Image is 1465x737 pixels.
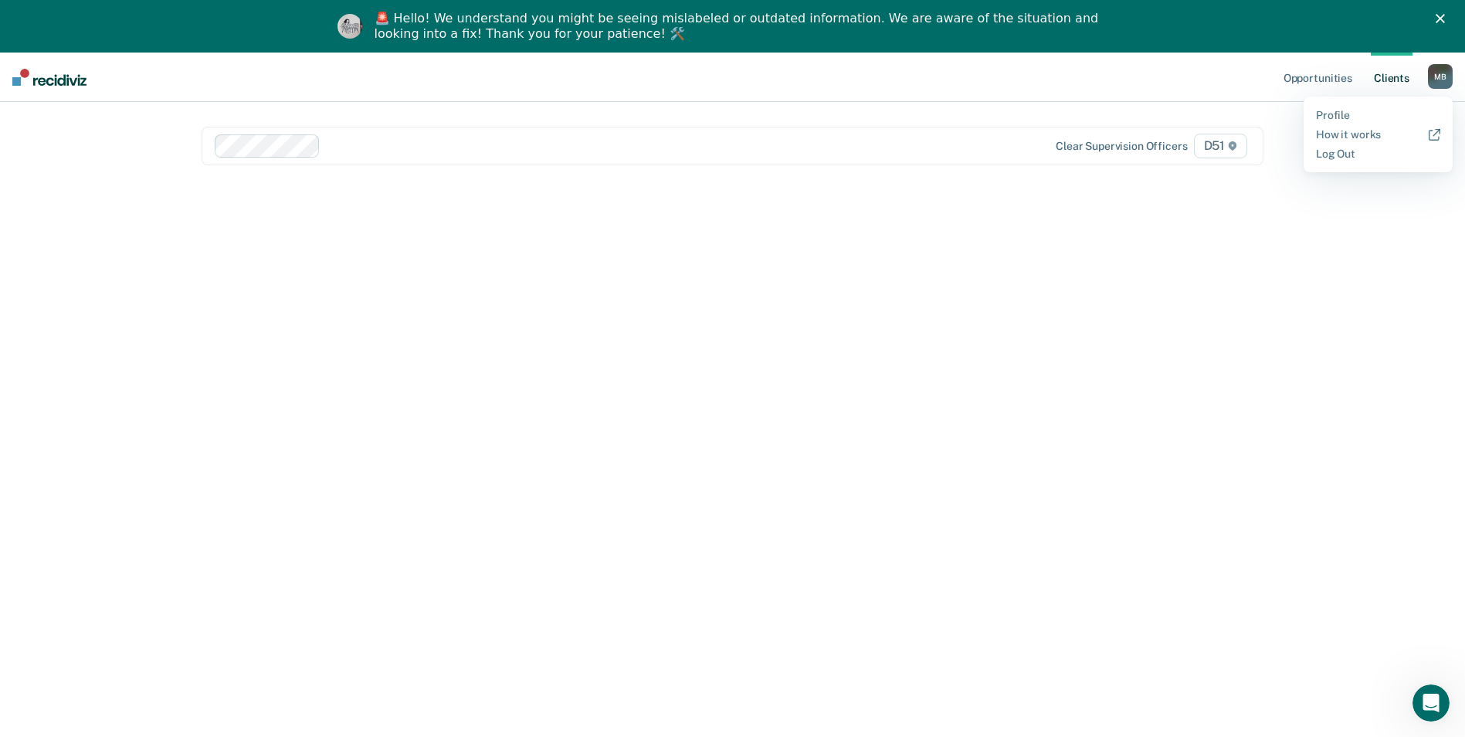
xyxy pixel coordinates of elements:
[1428,64,1453,89] div: M B
[1412,684,1450,722] iframe: Intercom live chat
[1316,128,1440,141] a: How it works
[1428,64,1453,89] button: MB
[1316,109,1440,122] a: Profile
[337,14,362,39] img: Profile image for Kim
[1280,53,1355,102] a: Opportunities
[1194,134,1247,158] span: D51
[1316,148,1440,161] a: Log Out
[12,69,86,86] img: Recidiviz
[1056,140,1187,153] div: Clear supervision officers
[1436,14,1451,23] div: Close
[375,11,1104,42] div: 🚨 Hello! We understand you might be seeing mislabeled or outdated information. We are aware of th...
[1371,53,1412,102] a: Clients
